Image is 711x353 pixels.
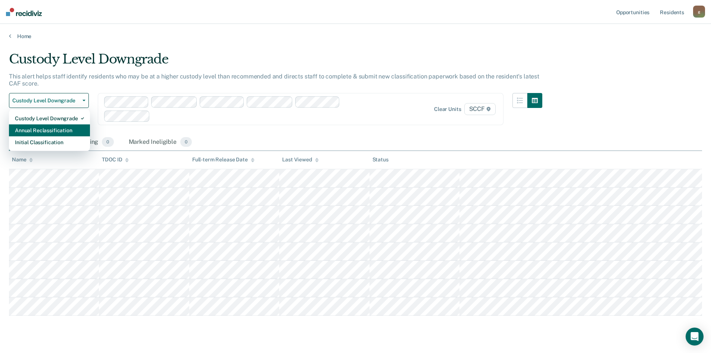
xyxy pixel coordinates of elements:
div: Marked Ineligible0 [127,134,194,151]
div: Name [12,157,33,163]
button: Custody Level Downgrade [9,93,89,108]
div: TDOC ID [102,157,129,163]
button: g [693,6,705,18]
span: 0 [180,137,192,147]
div: Custody Level Downgrade [9,52,542,73]
div: Clear units [434,106,461,112]
div: Custody Level Downgrade [15,112,84,124]
span: Custody Level Downgrade [12,97,79,104]
div: Last Viewed [282,157,318,163]
div: Annual Reclassification [15,124,84,136]
span: 0 [102,137,113,147]
div: Full-term Release Date [192,157,255,163]
a: Home [9,33,702,40]
div: Initial Classification [15,136,84,148]
img: Recidiviz [6,8,42,16]
div: Pending0 [74,134,115,151]
div: Status [372,157,389,163]
div: Open Intercom Messenger [686,328,704,346]
p: This alert helps staff identify residents who may be at a higher custody level than recommended a... [9,73,539,87]
span: SCCF [464,103,496,115]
